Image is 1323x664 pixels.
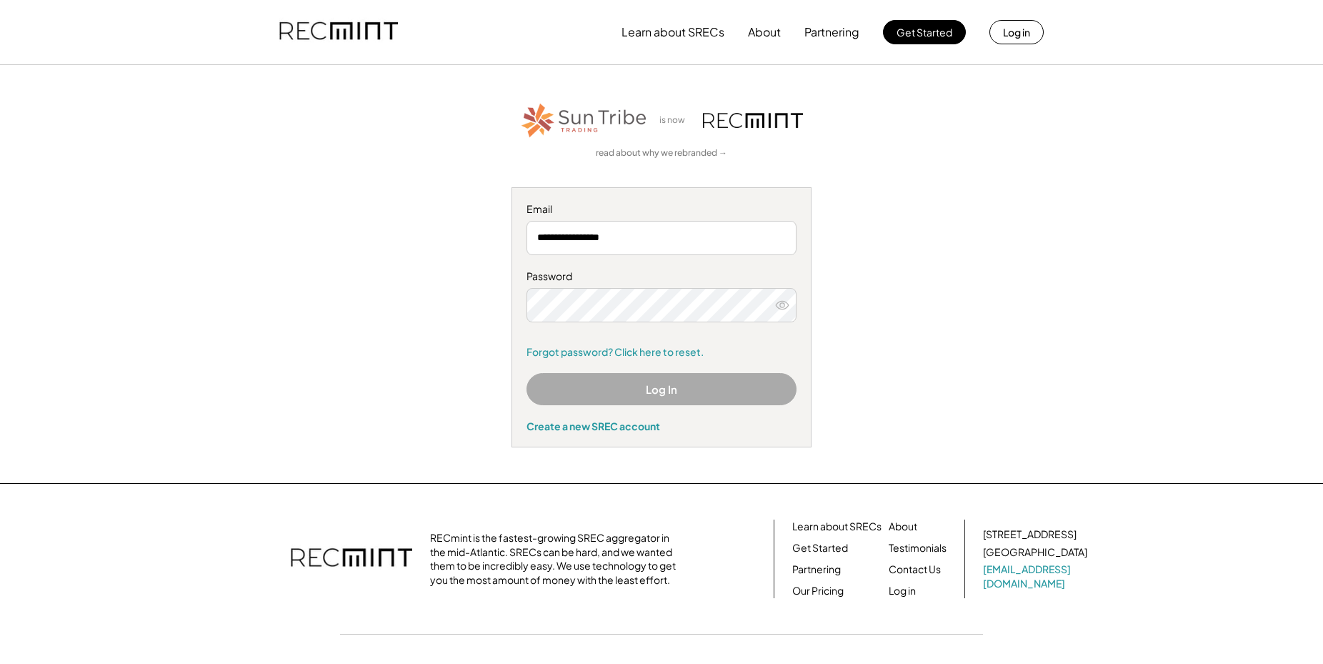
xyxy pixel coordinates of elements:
a: [EMAIL_ADDRESS][DOMAIN_NAME] [983,563,1090,590]
button: Partnering [804,18,859,46]
img: recmint-logotype%403x.png [279,8,398,56]
div: [GEOGRAPHIC_DATA] [983,545,1087,560]
button: Get Started [883,20,966,44]
button: Log in [989,20,1044,44]
a: Log in [889,584,916,598]
a: read about why we rebranded → [596,147,727,159]
img: recmint-logotype%403x.png [703,113,803,128]
div: Password [526,269,797,284]
div: Create a new SREC account [526,420,797,432]
a: Contact Us [889,563,941,577]
a: Forgot password? Click here to reset. [526,345,797,360]
div: RECmint is the fastest-growing SREC aggregator in the mid-Atlantic. SRECs can be hard, and we wan... [430,531,684,587]
a: Testimonials [889,541,947,555]
a: Partnering [792,563,841,577]
div: [STREET_ADDRESS] [983,527,1077,542]
div: Email [526,202,797,217]
a: Get Started [792,541,848,555]
div: is now [656,114,696,127]
img: recmint-logotype%403x.png [291,534,412,584]
button: About [748,18,781,46]
img: STT_Horizontal_Logo%2B-%2BColor.png [520,101,649,140]
a: Our Pricing [792,584,844,598]
button: Learn about SRECs [621,18,724,46]
button: Log In [526,373,797,405]
a: Learn about SRECs [792,520,882,534]
a: About [889,520,917,534]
